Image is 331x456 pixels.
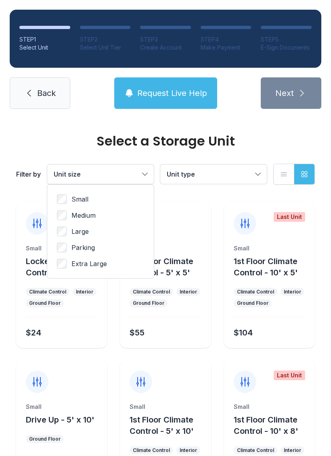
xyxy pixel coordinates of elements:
[16,169,41,179] div: Filter by
[234,403,305,411] div: Small
[234,244,305,252] div: Small
[26,244,97,252] div: Small
[71,194,88,204] span: Small
[54,170,81,178] span: Unit size
[274,212,305,222] div: Last Unit
[261,44,312,52] div: E-Sign Documents
[130,414,207,437] button: 1st Floor Climate Control - 5' x 10'
[201,44,251,52] div: Make Payment
[71,259,107,269] span: Extra Large
[130,256,193,277] span: 1st Floor Climate Control - 5' x 5'
[180,447,197,454] div: Interior
[37,87,56,99] span: Back
[80,35,131,44] div: STEP 2
[130,415,194,436] span: 1st Floor Climate Control - 5' x 10'
[284,447,301,454] div: Interior
[57,227,67,236] input: Large
[29,300,61,306] div: Ground Floor
[71,227,89,236] span: Large
[130,256,207,278] button: 1st Floor Climate Control - 5' x 5'
[167,170,195,178] span: Unit type
[19,44,70,52] div: Select Unit
[130,244,201,252] div: Small
[237,447,274,454] div: Climate Control
[130,327,145,338] div: $55
[237,289,274,295] div: Climate Control
[47,164,154,184] button: Unit size
[140,35,191,44] div: STEP 3
[19,35,70,44] div: STEP 1
[80,44,131,52] div: Select Unit Tier
[284,289,301,295] div: Interior
[275,87,294,99] span: Next
[234,415,298,436] span: 1st Floor Climate Control - 10' x 8'
[234,414,312,437] button: 1st Floor Climate Control - 10' x 8'
[76,289,93,295] div: Interior
[137,87,207,99] span: Request Live Help
[29,436,61,442] div: Ground Floor
[201,35,251,44] div: STEP 4
[71,243,95,252] span: Parking
[180,289,197,295] div: Interior
[130,403,201,411] div: Small
[133,300,164,306] div: Ground Floor
[26,403,97,411] div: Small
[274,371,305,380] div: Last Unit
[133,447,170,454] div: Climate Control
[234,327,253,338] div: $104
[26,256,104,278] button: Lockers Climate Control - 3.5' x 5'
[234,256,298,277] span: 1st Floor Climate Control - 10' x 5'
[26,256,94,277] span: Lockers Climate Control - 3.5' x 5'
[71,210,96,220] span: Medium
[26,415,94,425] span: Drive Up - 5' x 10'
[16,135,315,148] div: Select a Storage Unit
[26,414,94,425] button: Drive Up - 5' x 10'
[57,259,67,269] input: Extra Large
[26,327,41,338] div: $24
[57,243,67,252] input: Parking
[57,194,67,204] input: Small
[57,210,67,220] input: Medium
[29,289,66,295] div: Climate Control
[237,300,268,306] div: Ground Floor
[261,35,312,44] div: STEP 5
[234,256,312,278] button: 1st Floor Climate Control - 10' x 5'
[133,289,170,295] div: Climate Control
[140,44,191,52] div: Create Account
[160,164,267,184] button: Unit type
